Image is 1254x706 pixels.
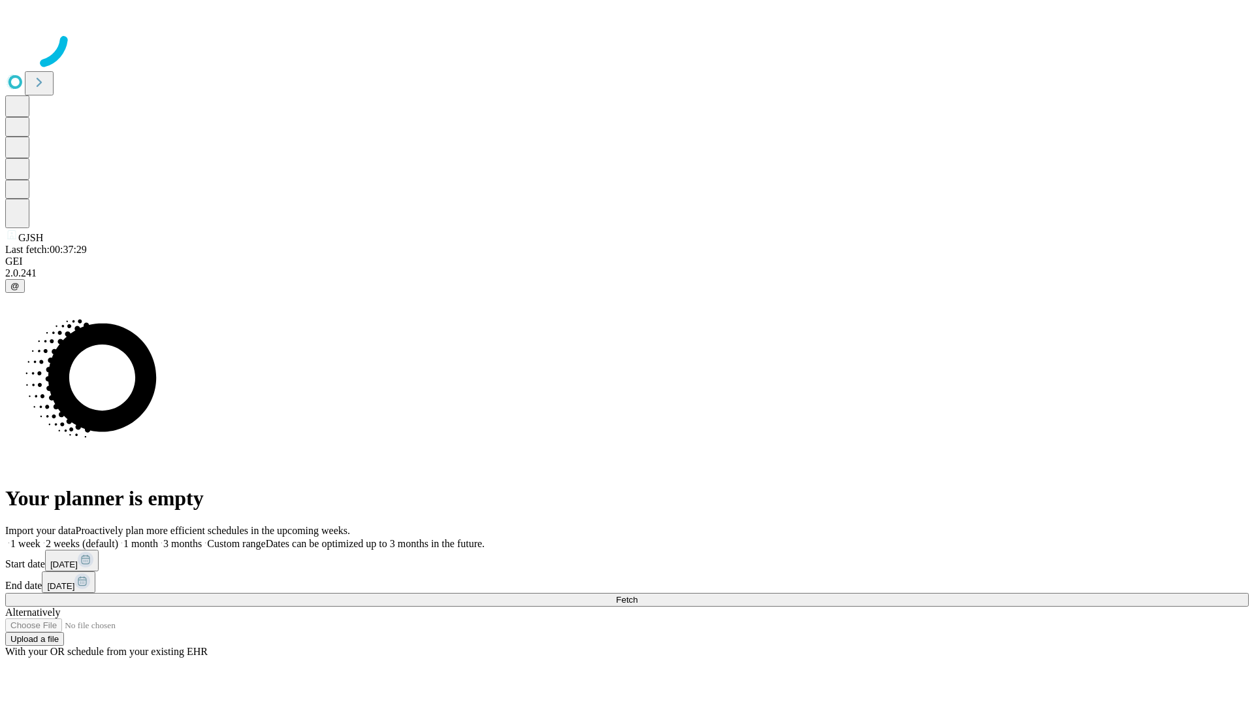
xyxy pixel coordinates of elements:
[5,256,1249,267] div: GEI
[10,538,40,549] span: 1 week
[5,486,1249,511] h1: Your planner is empty
[5,267,1249,279] div: 2.0.241
[10,281,20,291] span: @
[5,646,208,657] span: With your OR schedule from your existing EHR
[50,560,78,569] span: [DATE]
[5,607,60,618] span: Alternatively
[47,581,74,591] span: [DATE]
[42,571,95,593] button: [DATE]
[207,538,265,549] span: Custom range
[5,244,87,255] span: Last fetch: 00:37:29
[5,571,1249,593] div: End date
[76,525,350,536] span: Proactively plan more efficient schedules in the upcoming weeks.
[5,525,76,536] span: Import your data
[123,538,158,549] span: 1 month
[5,550,1249,571] div: Start date
[616,595,637,605] span: Fetch
[5,593,1249,607] button: Fetch
[18,232,43,243] span: GJSH
[46,538,118,549] span: 2 weeks (default)
[5,279,25,293] button: @
[266,538,485,549] span: Dates can be optimized up to 3 months in the future.
[45,550,99,571] button: [DATE]
[5,632,64,646] button: Upload a file
[163,538,202,549] span: 3 months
